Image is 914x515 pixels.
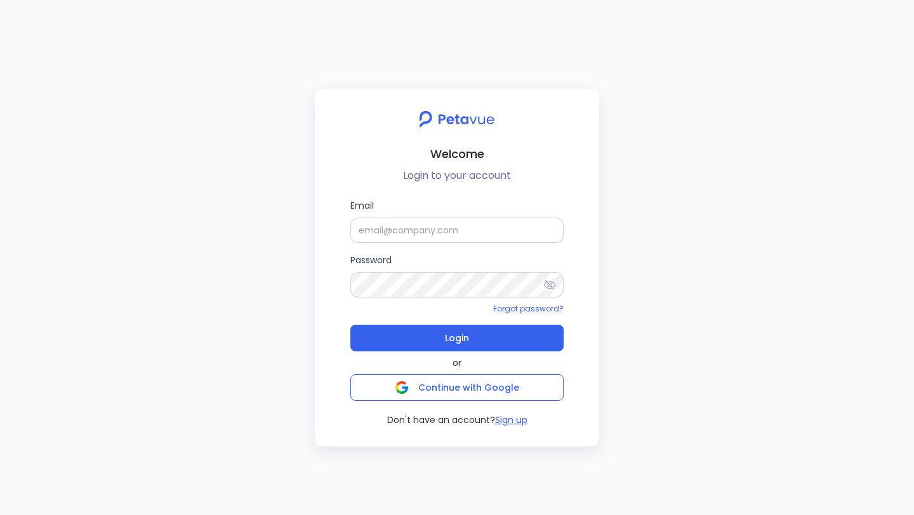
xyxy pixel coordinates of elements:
[325,145,589,163] h2: Welcome
[445,329,469,347] span: Login
[411,104,503,134] img: petavue logo
[350,325,564,351] button: Login
[493,303,564,314] a: Forgot password?
[453,356,461,369] span: or
[495,414,527,426] button: Sign up
[325,168,589,183] p: Login to your account
[350,218,564,243] input: Email
[350,374,564,401] button: Continue with Google
[350,272,564,297] input: Password
[350,253,564,297] label: Password
[418,381,519,394] span: Continue with Google
[387,414,495,426] span: Don't have an account?
[350,199,564,243] label: Email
